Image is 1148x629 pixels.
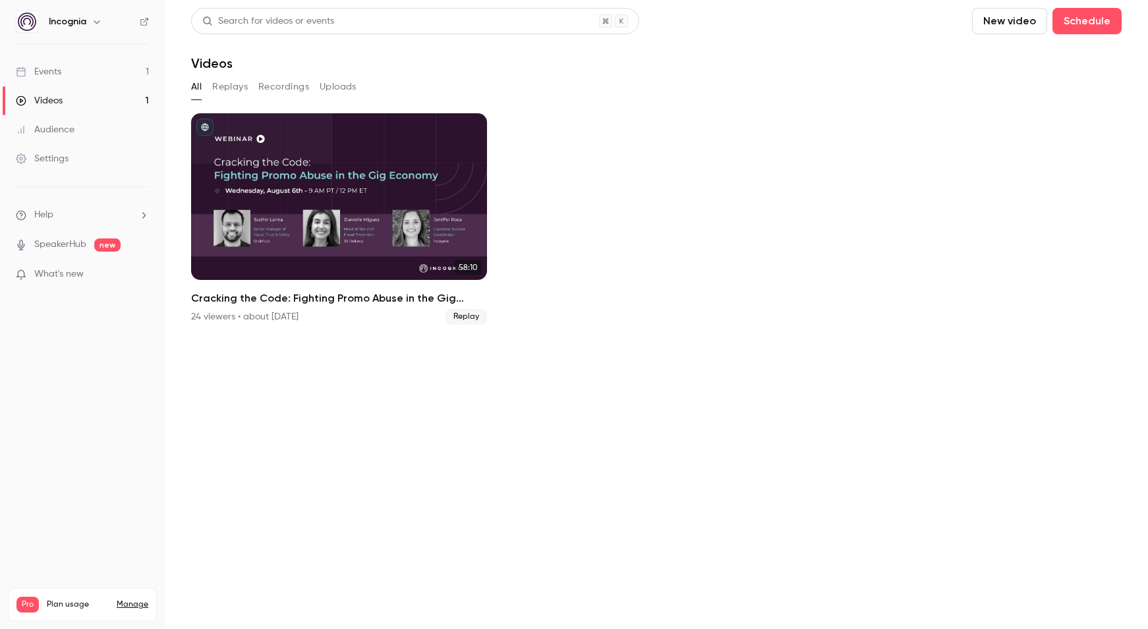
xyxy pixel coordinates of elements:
[191,113,487,325] li: Cracking the Code: Fighting Promo Abuse in the Gig Economy
[191,76,202,97] button: All
[16,123,74,136] div: Audience
[34,208,53,222] span: Help
[1052,8,1122,34] button: Schedule
[16,208,149,222] li: help-dropdown-opener
[196,119,214,136] button: published
[16,597,39,613] span: Pro
[191,113,487,325] a: 58:10Cracking the Code: Fighting Promo Abuse in the Gig Economy24 viewers • about [DATE]Replay
[191,290,487,306] h2: Cracking the Code: Fighting Promo Abuse in the Gig Economy
[972,8,1047,34] button: New video
[117,599,148,610] a: Manage
[455,260,482,275] span: 58:10
[191,55,233,71] h1: Videos
[445,309,487,325] span: Replay
[16,11,38,32] img: Incognia
[34,238,86,252] a: SpeakerHub
[191,113,1122,325] ul: Videos
[49,15,86,28] h6: Incognia
[16,94,63,107] div: Videos
[191,310,299,323] div: 24 viewers • about [DATE]
[94,238,121,252] span: new
[320,76,357,97] button: Uploads
[16,152,69,165] div: Settings
[133,269,149,281] iframe: Noticeable Trigger
[47,599,109,610] span: Plan usage
[191,8,1122,621] section: Videos
[34,267,84,281] span: What's new
[258,76,309,97] button: Recordings
[16,65,61,78] div: Events
[202,14,334,28] div: Search for videos or events
[212,76,248,97] button: Replays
